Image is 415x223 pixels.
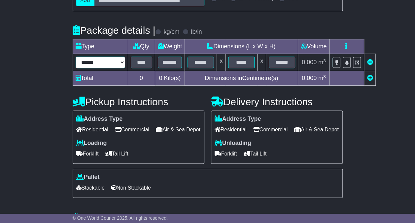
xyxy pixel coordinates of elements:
[215,124,247,135] span: Residential
[217,54,225,71] td: x
[185,71,298,86] td: Dimensions in Centimetre(s)
[211,96,343,107] h4: Delivery Instructions
[73,25,156,36] h4: Package details |
[318,59,326,66] span: m
[318,75,326,81] span: m
[215,149,237,159] span: Forklift
[76,124,108,135] span: Residential
[159,75,162,81] span: 0
[73,39,128,54] td: Type
[76,183,105,193] span: Stackable
[163,28,179,36] label: kg/cm
[367,75,373,81] a: Add new item
[128,39,155,54] td: Qty
[76,115,123,123] label: Address Type
[367,59,373,66] a: Remove this item
[73,215,168,221] span: © One World Courier 2025. All rights reserved.
[76,140,107,147] label: Loading
[253,124,288,135] span: Commercial
[185,39,298,54] td: Dimensions (L x W x H)
[111,183,151,193] span: Non Stackable
[215,115,261,123] label: Address Type
[258,54,266,71] td: x
[128,71,155,86] td: 0
[73,96,204,107] h4: Pickup Instructions
[244,149,267,159] span: Tail Lift
[302,59,317,66] span: 0.000
[115,124,149,135] span: Commercial
[156,124,200,135] span: Air & Sea Depot
[302,75,317,81] span: 0.000
[76,149,99,159] span: Forklift
[76,174,100,181] label: Pallet
[294,124,339,135] span: Air & Sea Depot
[191,28,202,36] label: lb/in
[155,39,185,54] td: Weight
[73,71,128,86] td: Total
[323,74,326,79] sup: 3
[155,71,185,86] td: Kilo(s)
[298,39,329,54] td: Volume
[323,58,326,63] sup: 3
[105,149,128,159] span: Tail Lift
[215,140,251,147] label: Unloading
